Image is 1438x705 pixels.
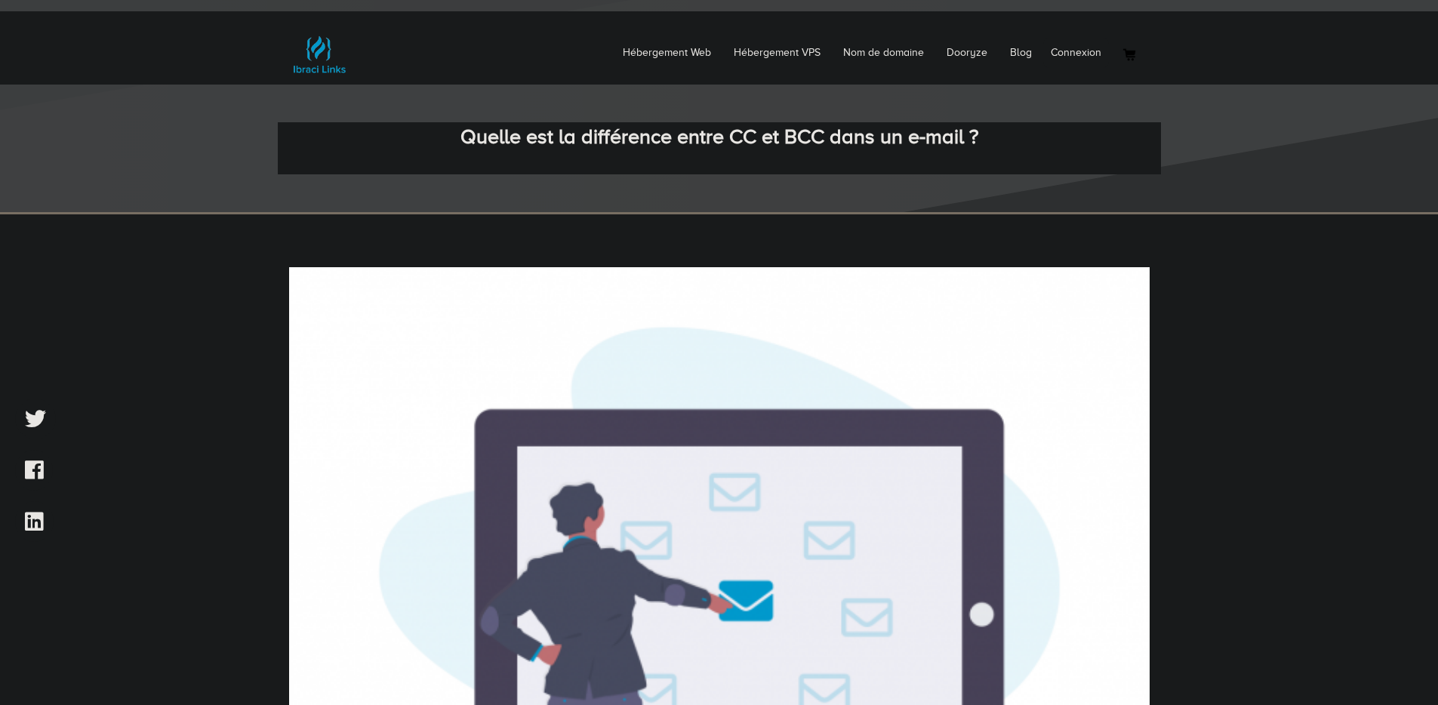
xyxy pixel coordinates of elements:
a: Hébergement VPS [722,30,832,75]
div: Quelle est la différence entre CC et BCC dans un e-mail ? [289,122,1150,152]
a: Hébergement Web [611,30,722,75]
a: Connexion [1043,38,1109,68]
a: Blog [999,30,1043,75]
a: Nom de domaine [832,30,935,75]
a: Logo Ibraci Links [289,11,349,85]
a: Dooryze [935,30,999,75]
img: Logo Ibraci Links [289,24,349,85]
